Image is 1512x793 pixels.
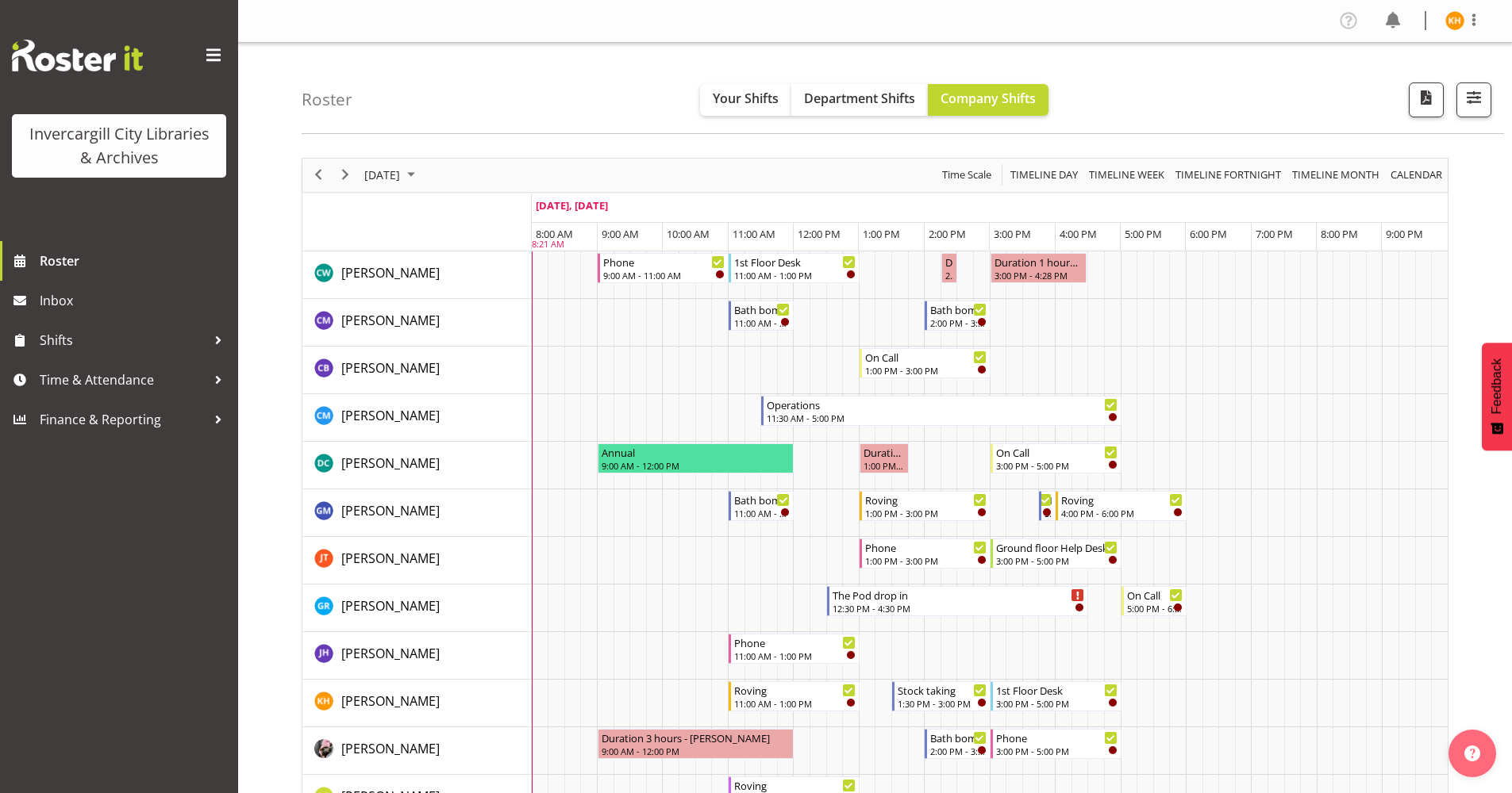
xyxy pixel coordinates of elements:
[991,729,1121,759] div: Keyu Chen"s event - Phone Begin From Thursday, October 2, 2025 at 3:00:00 PM GMT+13:00 Ends At Th...
[602,745,790,757] div: 9:00 AM - 12:00 PM
[302,489,532,537] td: Gabriel McKay Smith resource
[1389,165,1444,185] span: calendar
[996,697,1118,710] div: 3:00 PM - 5:00 PM
[363,165,402,185] span: [DATE]
[929,227,966,241] span: 2:00 PM
[729,253,860,283] div: Catherine Wilson"s event - 1st Floor Desk Begin From Thursday, October 2, 2025 at 11:00:00 AM GMT...
[767,412,1117,424] div: 11:30 AM - 5:00 PM
[898,697,987,710] div: 1:30 PM - 3:00 PM
[996,554,1118,567] div: 3:00 PM - 5:00 PM
[945,254,954,270] div: Duration 0 hours - [PERSON_NAME]
[729,301,794,331] div: Chamique Mamolo"s event - Bath bombs Begin From Thursday, October 2, 2025 at 11:00:00 AM GMT+13:0...
[302,584,532,632] td: Grace Roscoe-Squires resource
[602,227,639,241] span: 9:00 AM
[536,198,608,213] span: [DATE], [DATE]
[341,739,440,758] a: [PERSON_NAME]
[1445,11,1464,30] img: kaela-harley11669.jpg
[928,84,1048,116] button: Company Shifts
[930,730,986,745] div: Bath bombs
[1009,165,1079,185] span: Timeline Day
[996,730,1118,745] div: Phone
[341,454,440,473] a: [PERSON_NAME]
[864,459,905,472] div: 1:00 PM - 1:45 PM
[341,597,440,615] span: [PERSON_NAME]
[302,632,532,680] td: Jill Harpur resource
[734,634,856,650] div: Phone
[603,269,725,282] div: 9:00 AM - 11:00 AM
[700,84,791,116] button: Your Shifts
[362,165,422,185] button: October 2025
[865,364,987,377] div: 1:00 PM - 3:00 PM
[536,227,573,241] span: 8:00 AM
[734,777,856,793] div: Roving
[767,396,1117,412] div: Operations
[930,316,986,329] div: 2:00 PM - 3:00 PM
[302,347,532,394] td: Chris Broad resource
[341,691,440,711] a: [PERSON_NAME]
[598,253,729,283] div: Catherine Wilson"s event - Phone Begin From Thursday, October 2, 2025 at 9:00:00 AM GMT+13:00 End...
[991,681,1121,711] div: Kaela Harley"s event - 1st Floor Desk Begin From Thursday, October 2, 2025 at 3:00:00 PM GMT+13:0...
[865,349,987,365] div: On Call
[1256,227,1293,241] span: 7:00 PM
[1173,165,1284,185] button: Fortnight
[1060,227,1097,241] span: 4:00 PM
[996,444,1118,460] div: On Call
[302,680,532,727] td: Kaela Harley resource
[734,682,856,698] div: Roving
[341,407,440,424] span: [PERSON_NAME]
[729,491,794,521] div: Gabriel McKay Smith"s event - Bath bombs Begin From Thursday, October 2, 2025 at 11:00:00 AM GMT+...
[996,539,1118,555] div: Ground floor Help Desk
[1321,227,1358,241] span: 8:00 PM
[734,492,790,508] div: Bath bombs
[1409,82,1444,117] button: Download a PDF of the roster for the current day
[305,159,332,192] div: previous period
[991,253,1087,283] div: Catherine Wilson"s event - Duration 1 hours - Catherine Wilson Begin From Thursday, October 2, 20...
[598,443,794,473] div: Donald Cunningham"s event - Annual Begin From Thursday, October 2, 2025 at 9:00:00 AM GMT+13:00 E...
[860,348,991,378] div: Chris Broad"s event - On Call Begin From Thursday, October 2, 2025 at 1:00:00 PM GMT+13:00 Ends A...
[941,165,993,185] span: Time Scale
[925,729,990,759] div: Keyu Chen"s event - Bath bombs Begin From Thursday, October 2, 2025 at 2:00:00 PM GMT+13:00 Ends ...
[341,263,440,282] a: [PERSON_NAME]
[341,359,440,377] span: [PERSON_NAME]
[341,311,440,330] a: [PERSON_NAME]
[865,554,987,567] div: 1:00 PM - 3:00 PM
[1039,491,1056,521] div: Gabriel McKay Smith"s event - New book tagging Begin From Thursday, October 2, 2025 at 3:45:00 PM...
[1174,165,1283,185] span: Timeline Fortnight
[1482,343,1512,450] button: Feedback - Show survey
[1127,587,1183,603] div: On Call
[863,227,900,241] span: 1:00 PM
[1045,492,1052,508] div: New book tagging
[341,454,440,472] span: [PERSON_NAME]
[941,90,1036,107] span: Company Shifts
[532,238,564,251] div: 8:21 AM
[359,159,425,192] div: October 2, 2025
[302,442,532,489] td: Donald Cunningham resource
[341,549,440,568] a: [PERSON_NAME]
[341,550,440,567] span: [PERSON_NAME]
[308,165,329,185] button: Previous
[40,368,206,392] span: Time & Attendance
[1290,165,1383,185] button: Timeline Month
[1127,602,1183,615] div: 5:00 PM - 6:00 PM
[860,491,991,521] div: Gabriel McKay Smith"s event - Roving Begin From Thursday, October 2, 2025 at 1:00:00 PM GMT+13:00...
[734,269,856,282] div: 11:00 AM - 1:00 PM
[603,254,725,270] div: Phone
[860,443,909,473] div: Donald Cunningham"s event - Duration 0 hours - Donald Cunningham Begin From Thursday, October 2, ...
[28,122,210,170] div: Invercargill City Libraries & Archives
[1121,586,1187,616] div: Grace Roscoe-Squires"s event - On Call Begin From Thursday, October 2, 2025 at 5:00:00 PM GMT+13:...
[833,602,1085,615] div: 12:30 PM - 4:30 PM
[864,444,905,460] div: Duration 0 hours - [PERSON_NAME]
[865,507,987,519] div: 1:00 PM - 3:00 PM
[729,681,860,711] div: Kaela Harley"s event - Roving Begin From Thursday, October 2, 2025 at 11:00:00 AM GMT+13:00 Ends ...
[1190,227,1227,241] span: 6:00 PM
[341,358,440,377] a: [PERSON_NAME]
[1045,507,1052,519] div: 3:45 PM - 4:00 PM
[302,90,352,109] h4: Roster
[1087,165,1168,185] button: Timeline Week
[1056,491,1187,521] div: Gabriel McKay Smith"s event - Roving Begin From Thursday, October 2, 2025 at 4:00:00 PM GMT+13:00...
[996,745,1118,757] div: 3:00 PM - 5:00 PM
[341,502,440,519] span: [PERSON_NAME]
[930,745,986,757] div: 2:00 PM - 3:00 PM
[865,492,987,508] div: Roving
[341,264,440,282] span: [PERSON_NAME]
